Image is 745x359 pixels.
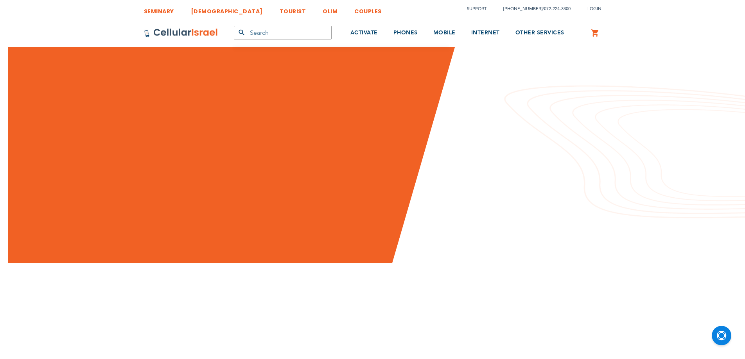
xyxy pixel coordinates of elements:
a: INTERNET [471,18,500,48]
input: Search [234,26,332,39]
a: MOBILE [433,18,456,48]
a: 072-224-3300 [544,6,571,12]
span: Login [587,6,601,12]
a: Support [467,6,486,12]
span: INTERNET [471,29,500,36]
a: OTHER SERVICES [515,18,564,48]
span: ACTIVATE [350,29,378,36]
img: Cellular Israel Logo [144,28,218,38]
a: PHONES [393,18,418,48]
a: TOURIST [280,2,306,16]
a: ACTIVATE [350,18,378,48]
a: [DEMOGRAPHIC_DATA] [191,2,263,16]
a: OLIM [323,2,337,16]
a: SEMINARY [144,2,174,16]
a: COUPLES [354,2,382,16]
span: PHONES [393,29,418,36]
li: / [495,3,571,14]
a: [PHONE_NUMBER] [503,6,542,12]
span: OTHER SERVICES [515,29,564,36]
span: MOBILE [433,29,456,36]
